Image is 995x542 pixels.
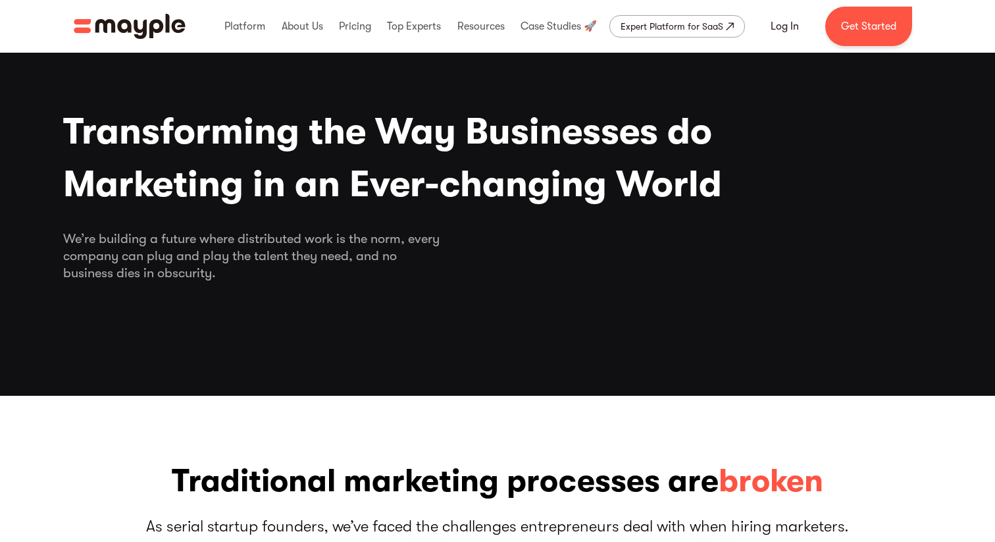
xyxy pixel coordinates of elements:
div: Expert Platform for SaaS [621,18,723,34]
div: Platform [221,5,268,47]
span: business dies in obscurity. [63,265,932,282]
div: Top Experts [384,5,444,47]
h1: Transforming the Way Businesses do [63,105,932,211]
div: About Us [278,5,326,47]
a: home [74,14,186,39]
div: Resources [454,5,508,47]
a: Log In [755,11,815,42]
div: We’re building a future where distributed work is the norm, every [63,230,932,282]
p: As serial startup founders, we’ve faced the challenges entrepreneurs deal with when hiring market... [63,516,932,537]
h3: Traditional marketing processes are [63,460,932,502]
a: Get Started [825,7,912,46]
a: Expert Platform for SaaS [609,15,745,38]
span: broken [719,460,823,502]
img: Mayple logo [74,14,186,39]
span: Marketing in an Ever-changing World [63,158,932,211]
span: company can plug and play the talent they need, and no [63,248,932,265]
div: Pricing [336,5,374,47]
